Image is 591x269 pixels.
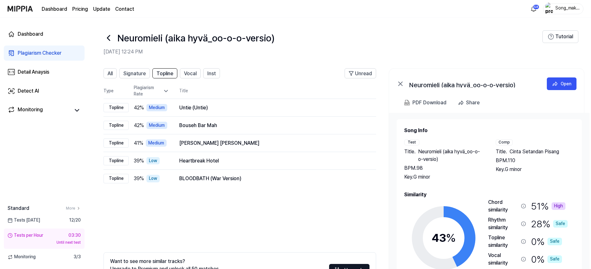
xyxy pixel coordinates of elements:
button: Share [455,96,485,109]
div: Topline [103,121,129,130]
span: Signature [123,70,146,77]
span: Inst [207,70,216,77]
span: Tests [DATE] [8,217,40,223]
img: PDF Download [404,100,410,106]
div: Tests per Hour [8,232,43,239]
div: Safe [553,220,568,228]
div: Detect AI [18,87,39,95]
a: Contact [115,5,134,13]
span: 39 % [134,157,144,165]
div: Dashboard [18,30,43,38]
button: Tutorial [542,30,578,43]
h1: Neuromieli (aika hyvä_oo-o-o-versio) [117,31,275,45]
h2: Similarity [404,191,574,199]
div: 58 [533,4,539,9]
h2: Song Info [404,127,574,134]
button: Unread [345,68,376,78]
span: All [108,70,113,77]
button: Inst [203,68,220,78]
div: Safe [547,255,562,263]
span: Standard [8,205,29,212]
div: Topline [103,138,129,148]
th: Title [179,83,376,99]
div: Plagiarism Rate [134,85,169,97]
div: 0 % [531,252,562,267]
div: 03:30 [68,232,81,239]
button: profileSong_maker_44 [543,3,583,14]
div: Safe [547,238,562,245]
div: Low [146,157,160,165]
a: Plagiarism Checker [4,46,85,61]
div: 51 % [531,199,565,214]
div: Untie (Untie) [179,104,366,112]
button: Open [547,77,576,90]
th: Type [103,83,129,99]
div: Key. G minor [404,173,483,181]
button: 알림58 [529,4,539,14]
span: Monitoring [8,254,36,260]
button: Topline [152,68,177,78]
div: Heartbreak Hotel [179,157,366,165]
div: BLOODBATH (War Version) [179,175,366,182]
div: Topline [103,103,129,113]
div: 28 % [531,216,568,231]
div: Monitoring [18,106,43,115]
div: 0 % [531,234,562,249]
button: Pricing [72,5,88,13]
span: Neuromieli (aika hyvä_oo-o-o-versio) [418,148,483,163]
span: % [446,231,456,245]
div: BPM. 110 [496,157,575,164]
button: PDF Download [403,96,448,109]
div: Detail Anaysis [18,68,49,76]
span: Title . [496,148,507,156]
a: Dashboard [42,5,67,13]
span: Title . [404,148,416,163]
div: Test [404,139,419,145]
div: Until next test [8,240,81,245]
div: [PERSON_NAME] [PERSON_NAME] [179,139,366,147]
div: Vocal similarity [488,252,518,267]
div: Bouseh Bar Mah [179,122,366,129]
span: 41 % [134,139,143,147]
img: 알림 [530,5,537,13]
div: Neuromieli (aika hyvä_oo-o-o-versio) [409,80,535,88]
span: Topline [157,70,173,77]
h2: [DATE] 12:24 PM [103,48,542,56]
div: 43 [432,229,456,247]
div: PDF Download [412,99,446,107]
button: Signature [119,68,150,78]
div: Comp [496,139,513,145]
button: Vocal [180,68,201,78]
div: Chord similarity [488,199,518,214]
div: High [552,202,565,210]
span: 42 % [134,104,144,112]
div: Rhythm similarity [488,216,518,231]
span: Vocal [184,70,197,77]
div: Topline similarity [488,234,518,249]
a: Update [93,5,110,13]
div: Topline [103,156,129,166]
div: Topline [103,174,129,183]
a: Dashboard [4,27,85,42]
span: 3 / 3 [74,254,81,260]
div: Medium [146,139,167,147]
div: Open [561,80,571,87]
img: profile [545,3,553,15]
div: Medium [146,122,167,129]
div: Share [466,99,480,107]
span: Unread [355,70,372,77]
span: 39 % [134,175,144,182]
a: Detail Anaysis [4,64,85,80]
div: Song_maker_44 [555,5,579,12]
a: Monitoring [8,106,71,115]
span: 12 / 20 [69,217,81,223]
div: Medium [146,104,167,112]
div: Key. G minor [496,166,575,173]
span: 42 % [134,122,144,129]
a: Detect AI [4,83,85,99]
a: More [66,206,81,211]
div: Plagiarism Checker [18,49,62,57]
div: Low [146,175,160,182]
div: BPM. 98 [404,164,483,172]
